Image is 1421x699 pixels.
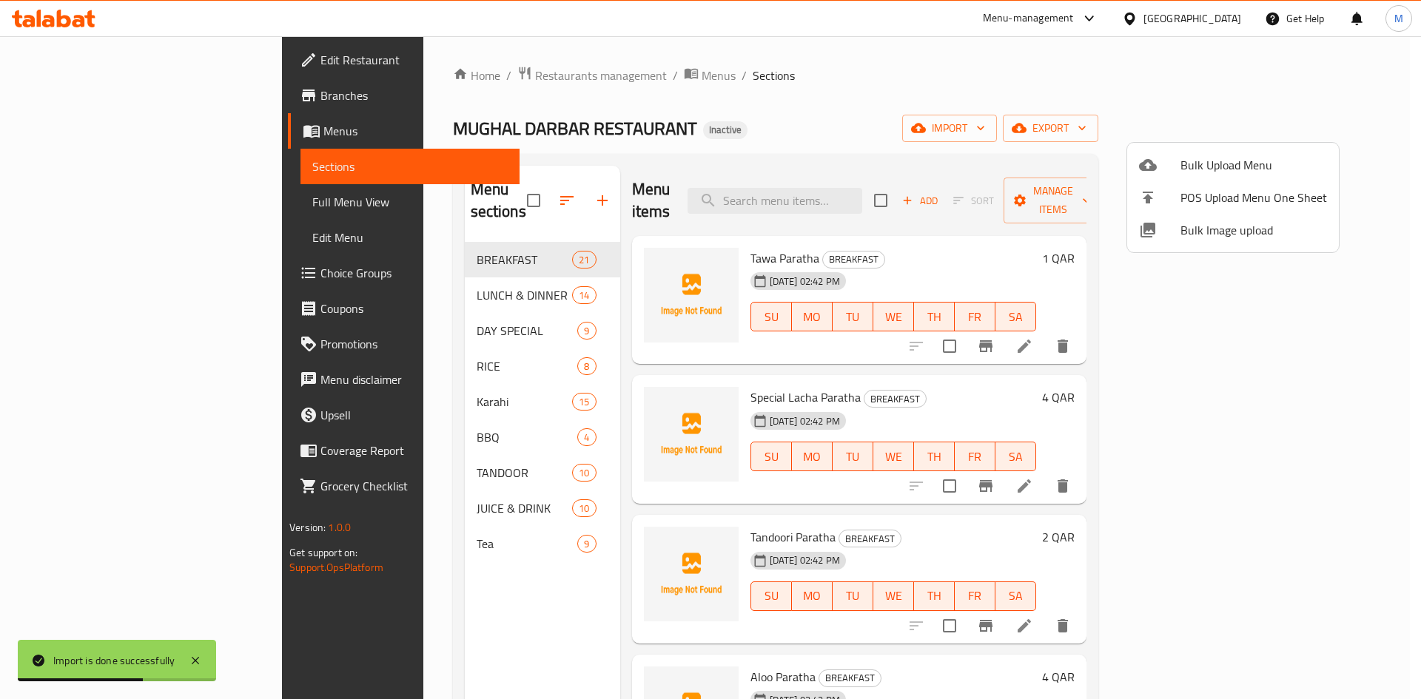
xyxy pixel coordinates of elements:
[53,652,175,669] div: Import is done successfully
[1180,221,1327,239] span: Bulk Image upload
[1127,181,1339,214] li: POS Upload Menu One Sheet
[1180,189,1327,206] span: POS Upload Menu One Sheet
[1180,156,1327,174] span: Bulk Upload Menu
[1127,149,1339,181] li: Upload bulk menu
